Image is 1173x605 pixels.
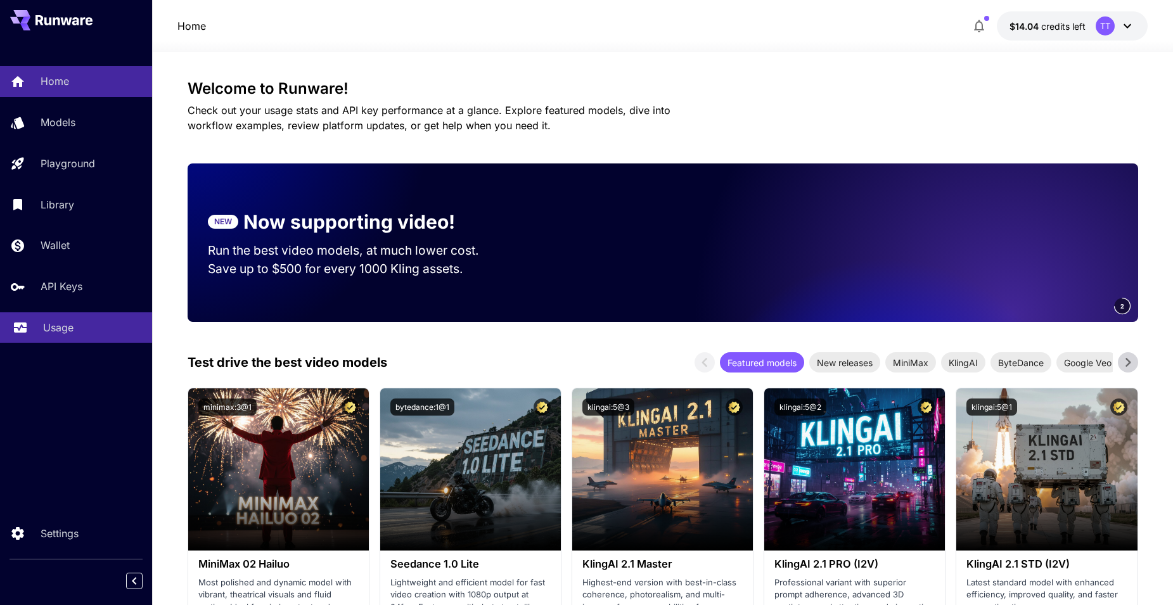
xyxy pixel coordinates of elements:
nav: breadcrumb [177,18,206,34]
img: alt [380,388,561,551]
button: minimax:3@1 [198,398,257,416]
button: klingai:5@1 [966,398,1017,416]
h3: MiniMax 02 Hailuo [198,558,359,570]
p: Playground [41,156,95,171]
p: Settings [41,526,79,541]
span: MiniMax [885,356,936,369]
h3: KlingAI 2.1 Master [582,558,743,570]
div: Collapse sidebar [136,570,152,592]
span: Check out your usage stats and API key performance at a glance. Explore featured models, dive int... [188,104,670,132]
div: Google Veo [1056,352,1119,373]
span: KlingAI [941,356,985,369]
span: Google Veo [1056,356,1119,369]
p: Test drive the best video models [188,353,387,372]
div: TT [1096,16,1115,35]
button: Certified Model – Vetted for best performance and includes a commercial license. [342,398,359,416]
span: Featured models [720,356,804,369]
button: $14.04188TT [997,11,1148,41]
button: Certified Model – Vetted for best performance and includes a commercial license. [1110,398,1127,416]
div: New releases [809,352,880,373]
p: Library [41,197,74,212]
p: Home [41,73,69,89]
div: $14.04188 [1010,20,1086,33]
button: bytedance:1@1 [390,398,454,416]
p: Run the best video models, at much lower cost. [208,241,503,260]
div: ByteDance [990,352,1051,373]
p: Models [41,115,75,130]
p: Save up to $500 for every 1000 Kling assets. [208,260,503,278]
p: Wallet [41,238,70,253]
p: Now supporting video! [243,208,455,236]
button: klingai:5@3 [582,398,634,416]
h3: Seedance 1.0 Lite [390,558,551,570]
img: alt [956,388,1137,551]
img: alt [572,388,753,551]
div: Featured models [720,352,804,373]
button: Certified Model – Vetted for best performance and includes a commercial license. [534,398,551,416]
img: alt [764,388,945,551]
div: MiniMax [885,352,936,373]
a: Home [177,18,206,34]
h3: KlingAI 2.1 PRO (I2V) [774,558,935,570]
h3: Welcome to Runware! [188,80,1138,98]
span: $14.04 [1010,21,1041,32]
p: Usage [43,320,74,335]
h3: KlingAI 2.1 STD (I2V) [966,558,1127,570]
button: klingai:5@2 [774,398,826,416]
span: 2 [1120,302,1124,311]
p: API Keys [41,279,82,294]
div: KlingAI [941,352,985,373]
button: Certified Model – Vetted for best performance and includes a commercial license. [726,398,743,416]
p: NEW [214,216,232,227]
button: Collapse sidebar [126,573,143,589]
img: alt [188,388,369,551]
span: New releases [809,356,880,369]
button: Certified Model – Vetted for best performance and includes a commercial license. [918,398,935,416]
span: ByteDance [990,356,1051,369]
span: credits left [1041,21,1086,32]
